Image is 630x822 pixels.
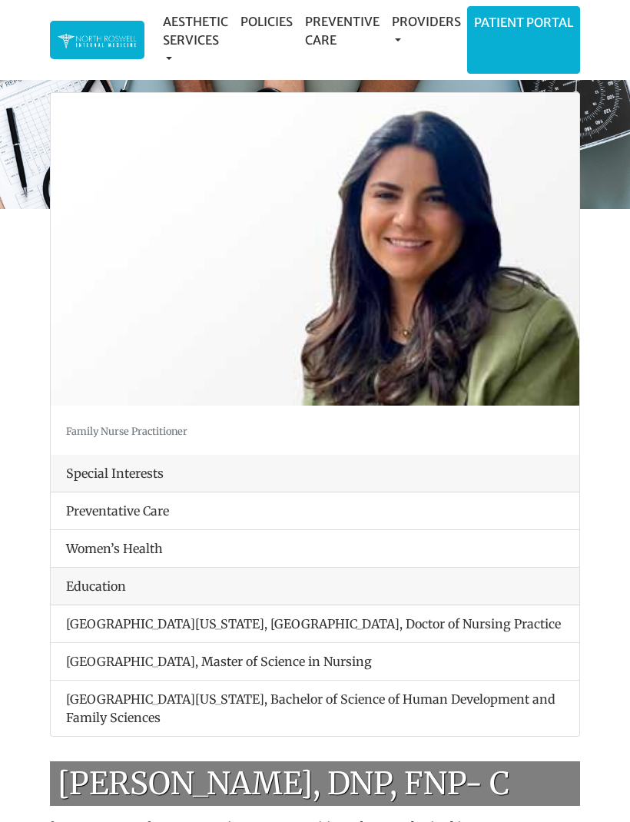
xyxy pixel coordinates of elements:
img: North Roswell Internal Medicine [58,32,137,50]
li: [GEOGRAPHIC_DATA], Master of Science in Nursing [51,642,579,681]
a: Preventive Care [299,6,386,55]
div: Special Interests [51,455,579,492]
a: Policies [234,6,299,37]
a: Patient Portal [468,7,579,38]
li: [GEOGRAPHIC_DATA][US_STATE], [GEOGRAPHIC_DATA], Doctor of Nursing Practice [51,605,579,643]
li: Women’s Health [51,529,579,568]
li: [GEOGRAPHIC_DATA][US_STATE], Bachelor of Science of Human Development and Family Sciences [51,680,579,736]
a: Providers [386,6,467,55]
small: Family Nurse Practitioner [66,425,187,437]
li: Preventative Care [51,492,579,530]
h1: [PERSON_NAME], DNP, FNP- C [50,761,580,806]
div: Education [51,568,579,605]
a: Aesthetic Services [157,6,234,74]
